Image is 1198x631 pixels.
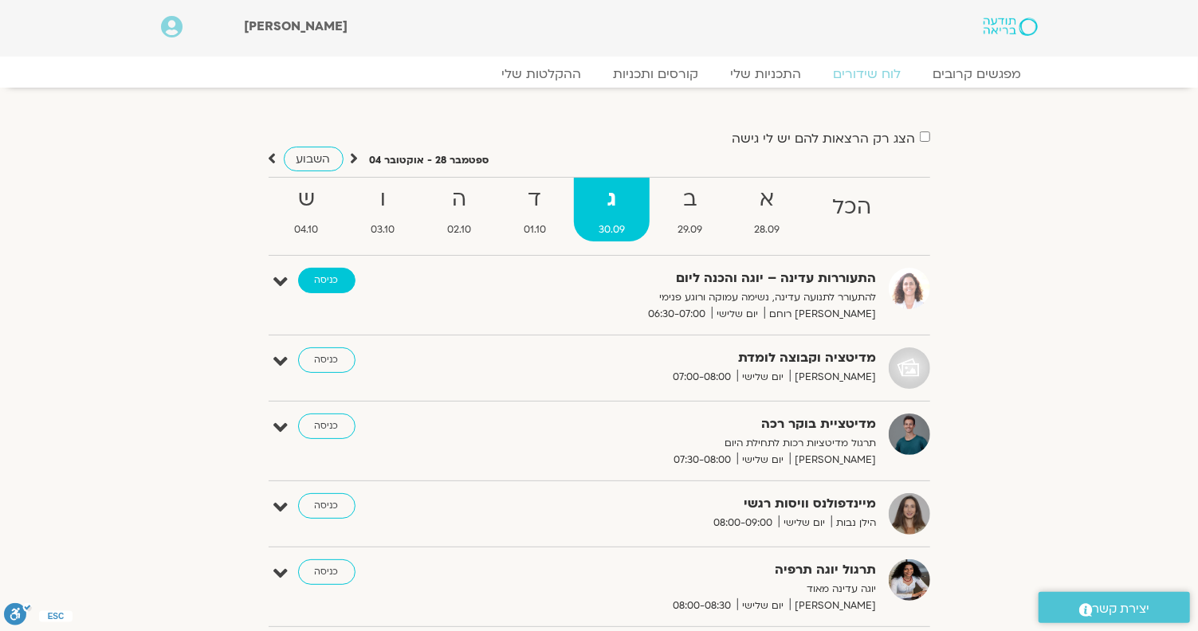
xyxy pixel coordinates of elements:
[709,515,779,531] span: 08:00-09:00
[653,221,727,238] span: 29.09
[422,182,496,218] strong: ה
[668,369,737,386] span: 07:00-08:00
[653,178,727,241] a: ב29.09
[486,413,877,435] strong: מדיטציית בוקר רכה
[298,413,355,439] a: כניסה
[499,221,571,238] span: 01.10
[1093,598,1150,620] span: יצירת קשר
[486,493,877,515] strong: מיינדפולנס וויסות רגשי
[818,66,917,82] a: לוח שידורים
[1039,592,1190,623] a: יצירת קשר
[730,178,805,241] a: א28.09
[779,515,831,531] span: יום שלישי
[486,347,877,369] strong: מדיטציה וקבוצה לומדת
[790,598,877,614] span: [PERSON_NAME]
[643,306,712,323] span: 06:30-07:00
[598,66,715,82] a: קורסים ותכניות
[499,178,571,241] a: ד01.10
[161,66,1038,82] nav: Menu
[297,151,331,167] span: השבוע
[298,347,355,373] a: כניסה
[669,452,737,468] span: 07:30-08:00
[270,182,344,218] strong: ש
[486,66,598,82] a: ההקלטות שלי
[733,131,916,146] label: הצג רק הרצאות להם יש לי גישה
[917,66,1038,82] a: מפגשים קרובים
[244,18,348,35] span: [PERSON_NAME]
[486,559,877,581] strong: תרגול יוגה תרפיה
[730,182,805,218] strong: א
[486,268,877,289] strong: התעוררות עדינה – יוגה והכנה ליום
[270,221,344,238] span: 04.10
[737,452,790,468] span: יום שלישי
[422,221,496,238] span: 02.10
[346,182,419,218] strong: ו
[668,598,737,614] span: 08:00-08:30
[422,178,496,241] a: ה02.10
[284,147,344,171] a: השבוע
[270,178,344,241] a: ש04.10
[298,493,355,519] a: כניסה
[737,598,790,614] span: יום שלישי
[737,369,790,386] span: יום שלישי
[790,369,877,386] span: [PERSON_NAME]
[790,452,877,468] span: [PERSON_NAME]
[370,152,489,169] p: ספטמבר 28 - אוקטובר 04
[574,182,650,218] strong: ג
[499,182,571,218] strong: ד
[712,306,764,323] span: יום שלישי
[298,559,355,585] a: כניסה
[298,268,355,293] a: כניסה
[486,435,877,452] p: תרגול מדיטציות רכות לתחילת היום
[346,221,419,238] span: 03.10
[486,289,877,306] p: להתעורר לתנועה עדינה, נשימה עמוקה ורוגע פנימי
[764,306,877,323] span: [PERSON_NAME] רוחם
[730,221,805,238] span: 28.09
[808,190,897,225] strong: הכל
[574,178,650,241] a: ג30.09
[486,581,877,598] p: יוגה עדינה מאוד
[346,178,419,241] a: ו03.10
[653,182,727,218] strong: ב
[808,178,897,241] a: הכל
[715,66,818,82] a: התכניות שלי
[831,515,877,531] span: הילן נבות
[574,221,650,238] span: 30.09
